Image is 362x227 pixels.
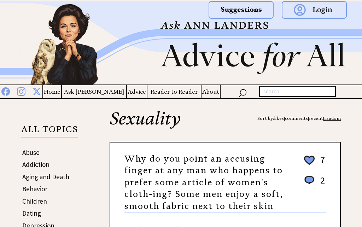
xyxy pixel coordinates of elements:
a: Behavior [22,185,47,193]
a: Reader to Reader [147,87,201,96]
img: x%20blue.png [33,86,41,95]
a: About [202,87,220,96]
a: recent [309,116,323,121]
a: comments [285,116,308,121]
a: Dating [22,209,41,217]
a: Addiction [22,160,49,169]
img: heart_outline%202.png [303,154,316,167]
img: instagram%20blue.png [17,86,25,96]
a: Why do you point an accusing finger at any man who happens to prefer some article of women's clot... [124,153,283,211]
td: 2 [317,174,325,193]
img: facebook%20blue.png [1,86,10,96]
a: Home [43,87,61,96]
a: Aging and Death [22,173,69,181]
div: Sort by: | | | [257,110,341,127]
img: message_round%201.png [303,175,316,186]
td: 7 [317,154,325,174]
a: likes [274,116,284,121]
a: Abuse [22,148,40,157]
img: login.png [282,1,347,19]
a: random [324,116,341,121]
p: ALL TOPICS [21,126,78,138]
a: Ask [PERSON_NAME] [62,87,126,96]
h2: Sexuality [110,110,341,142]
input: search [259,86,336,97]
img: suggestions.png [209,1,274,19]
img: search_nav.png [238,87,247,98]
a: Children [22,197,47,205]
a: Advice [127,87,147,96]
